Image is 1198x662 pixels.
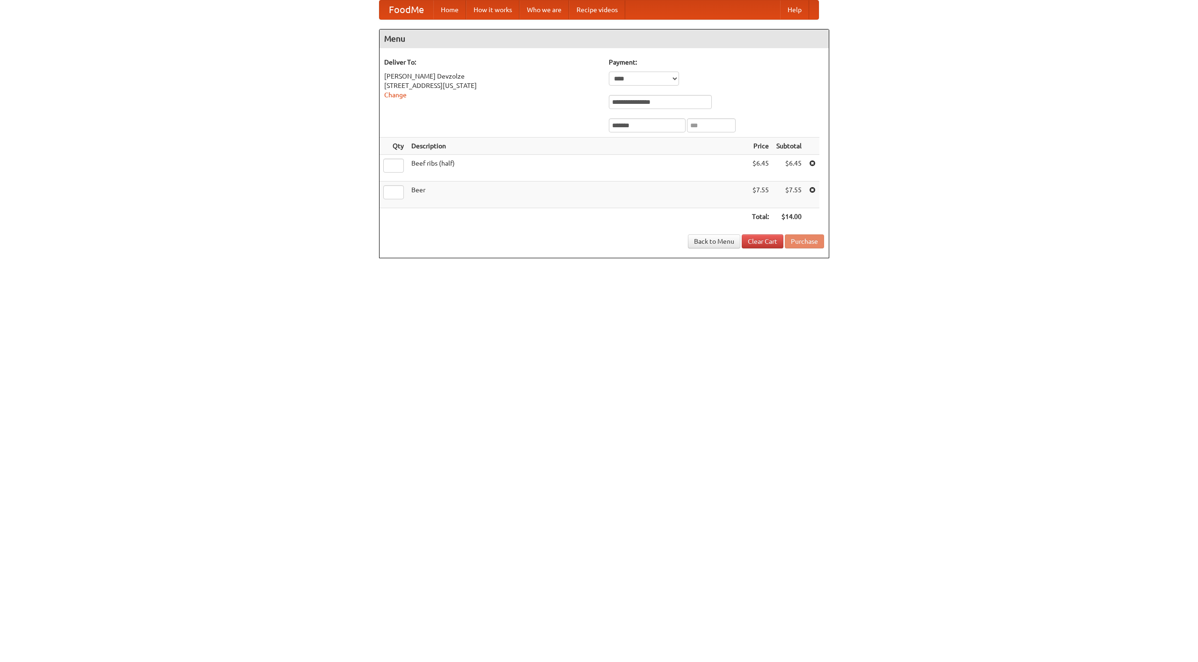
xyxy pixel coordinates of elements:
a: Recipe videos [569,0,625,19]
button: Purchase [785,234,824,248]
a: Help [780,0,809,19]
th: $14.00 [773,208,805,226]
h5: Payment: [609,58,824,67]
td: $7.55 [773,182,805,208]
th: Qty [380,138,408,155]
a: Change [384,91,407,99]
h4: Menu [380,29,829,48]
td: $6.45 [773,155,805,182]
th: Description [408,138,748,155]
h5: Deliver To: [384,58,599,67]
td: $7.55 [748,182,773,208]
a: Clear Cart [742,234,783,248]
td: $6.45 [748,155,773,182]
a: How it works [466,0,519,19]
div: [PERSON_NAME] Devzolze [384,72,599,81]
th: Total: [748,208,773,226]
a: Who we are [519,0,569,19]
a: Back to Menu [688,234,740,248]
div: [STREET_ADDRESS][US_STATE] [384,81,599,90]
a: FoodMe [380,0,433,19]
th: Price [748,138,773,155]
a: Home [433,0,466,19]
td: Beef ribs (half) [408,155,748,182]
th: Subtotal [773,138,805,155]
td: Beer [408,182,748,208]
